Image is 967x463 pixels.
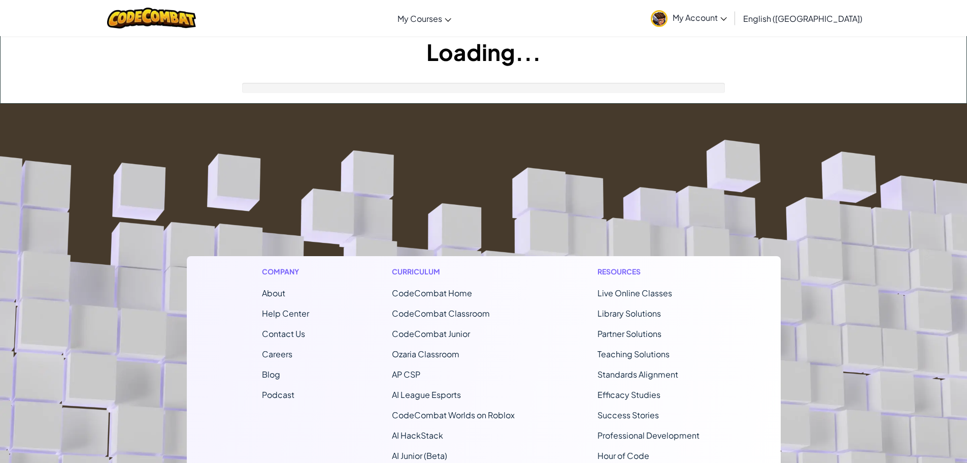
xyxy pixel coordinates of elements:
[392,288,472,298] span: CodeCombat Home
[262,288,285,298] a: About
[262,369,280,380] a: Blog
[392,328,470,339] a: CodeCombat Junior
[646,2,732,34] a: My Account
[673,12,727,23] span: My Account
[262,328,305,339] span: Contact Us
[392,349,459,359] a: Ozaria Classroom
[392,410,515,420] a: CodeCombat Worlds on Roblox
[392,430,443,441] a: AI HackStack
[392,266,515,277] h1: Curriculum
[597,430,699,441] a: Professional Development
[597,288,672,298] a: Live Online Classes
[107,8,196,28] img: CodeCombat logo
[597,389,660,400] a: Efficacy Studies
[743,13,862,24] span: English ([GEOGRAPHIC_DATA])
[397,13,442,24] span: My Courses
[392,450,447,461] a: AI Junior (Beta)
[651,10,668,27] img: avatar
[392,308,490,319] a: CodeCombat Classroom
[597,369,678,380] a: Standards Alignment
[1,36,966,68] h1: Loading...
[262,389,294,400] a: Podcast
[392,369,420,380] a: AP CSP
[597,308,661,319] a: Library Solutions
[597,450,649,461] a: Hour of Code
[597,349,670,359] a: Teaching Solutions
[262,308,309,319] a: Help Center
[597,410,659,420] a: Success Stories
[597,328,661,339] a: Partner Solutions
[262,349,292,359] a: Careers
[597,266,706,277] h1: Resources
[392,5,456,32] a: My Courses
[392,389,461,400] a: AI League Esports
[738,5,868,32] a: English ([GEOGRAPHIC_DATA])
[262,266,309,277] h1: Company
